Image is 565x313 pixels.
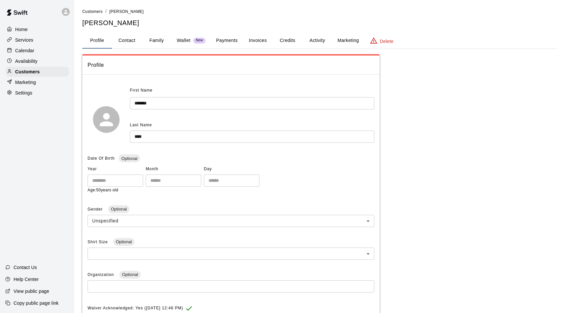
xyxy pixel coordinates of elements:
[332,33,364,49] button: Marketing
[177,37,191,44] p: Wallet
[88,164,143,175] span: Year
[142,33,171,49] button: Family
[88,188,118,192] span: Age: 50 years old
[5,24,69,34] a: Home
[5,77,69,87] a: Marketing
[109,9,144,14] span: [PERSON_NAME]
[82,19,557,27] h5: [PERSON_NAME]
[119,272,140,277] span: Optional
[14,300,58,306] p: Copy public page link
[88,272,115,277] span: Organization
[273,33,302,49] button: Credits
[14,276,39,283] p: Help Center
[82,8,557,15] nav: breadcrumb
[146,164,201,175] span: Month
[243,33,273,49] button: Invoices
[15,26,28,33] p: Home
[88,61,374,69] span: Profile
[14,288,49,294] p: View public page
[15,47,34,54] p: Calendar
[88,240,109,244] span: Shirt Size
[130,85,153,96] span: First Name
[88,207,104,212] span: Gender
[82,33,557,49] div: basic tabs example
[302,33,332,49] button: Activity
[15,90,32,96] p: Settings
[14,264,37,271] p: Contact Us
[130,123,152,127] span: Last Name
[105,8,107,15] li: /
[5,88,69,98] a: Settings
[82,9,103,14] a: Customers
[5,46,69,56] a: Calendar
[15,68,40,75] p: Customers
[380,38,394,45] p: Delete
[15,58,38,64] p: Availability
[5,35,69,45] a: Services
[204,164,259,175] span: Day
[108,207,129,212] span: Optional
[119,156,140,161] span: Optional
[112,33,142,49] button: Contact
[15,37,33,43] p: Services
[5,56,69,66] a: Availability
[82,33,112,49] button: Profile
[88,156,115,161] span: Date Of Birth
[15,79,36,86] p: Marketing
[193,38,206,43] span: New
[5,67,69,77] a: Customers
[113,239,134,244] span: Optional
[88,215,374,227] div: Unspecified
[211,33,243,49] button: Payments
